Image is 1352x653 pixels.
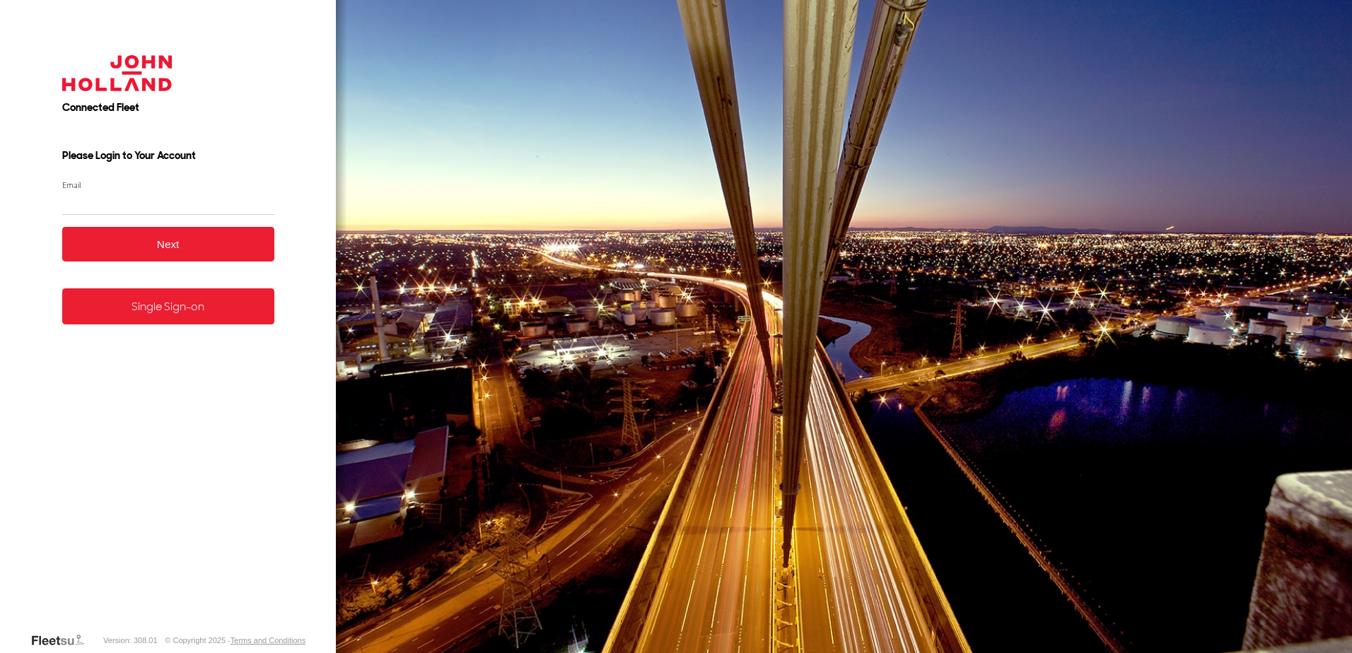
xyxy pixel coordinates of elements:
a: Terms and Conditions [231,636,305,645]
label: Email [62,180,274,190]
button: Next [62,227,274,261]
img: John Holland [62,55,173,91]
h3: Please Login to Your Account [62,148,274,163]
a: Single Sign-on [62,288,274,324]
div: © Copyright 2025 - [165,636,305,645]
a: Visit our Website [30,633,95,647]
div: Version: 308.01 [103,636,157,645]
h2: Connected Fleet [62,100,274,114]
